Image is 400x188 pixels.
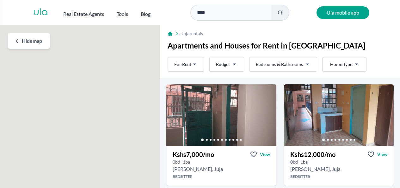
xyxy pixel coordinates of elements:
h4: Bedsitter [284,174,394,179]
h5: 1 bathrooms [183,159,190,165]
a: Kshs12,000/moViewView property in detail0bd 1ba [PERSON_NAME], JujaBedsitter [284,146,394,186]
span: For Rent [174,61,191,68]
h4: Bedsitter [166,174,276,179]
span: Hide map [22,37,42,45]
h1: Apartments and Houses for Rent in [GEOGRAPHIC_DATA] [168,41,392,51]
button: Real Estate Agents [63,8,104,18]
img: Bedsitter for rent - Kshs 7,000/mo - in Juja near Ruth Collections, Juja, Kenya, Kiambu County - ... [166,84,276,146]
h3: Kshs 12,000 /mo [290,150,335,159]
button: Home Type [322,57,366,72]
span: View [260,151,270,158]
img: Bedsitter for rent - Kshs 12,000/mo - in Juja near Novia Fiber, Juja, Kenya, Kiambu County - main... [284,84,394,146]
span: Budget [216,61,230,68]
button: Budget [209,57,244,72]
span: Bedrooms & Bathrooms [256,61,303,68]
h2: Blog [141,10,151,18]
span: Home Type [330,61,352,68]
h5: 0 bedrooms [290,159,298,165]
h2: Real Estate Agents [63,10,104,18]
button: For Rent [168,57,204,72]
button: Tools [117,8,128,18]
a: ula [33,7,48,18]
span: View [377,151,387,158]
a: Kshs7,000/moViewView property in detail0bd 1ba [PERSON_NAME], JujaBedsitter [166,146,276,186]
a: Blog [141,8,151,18]
h5: 0 bedrooms [173,159,180,165]
button: Bedrooms & Bathrooms [249,57,317,72]
h5: 1 bathrooms [300,159,308,165]
h2: Bedsitter for rent in Juja - Kshs 7,000/mo -Ruth Collections, Juja, Kenya, Kiambu County county [173,165,223,173]
h3: Kshs 7,000 /mo [173,150,214,159]
nav: Main [63,8,163,18]
h2: Tools [117,10,128,18]
span: Juja rentals [182,30,203,37]
h2: Bedsitter for rent in Juja - Kshs 12,000/mo -Novia Fiber, Juja, Kenya, Kiambu County county [290,165,341,173]
a: Ula mobile app [317,6,369,19]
